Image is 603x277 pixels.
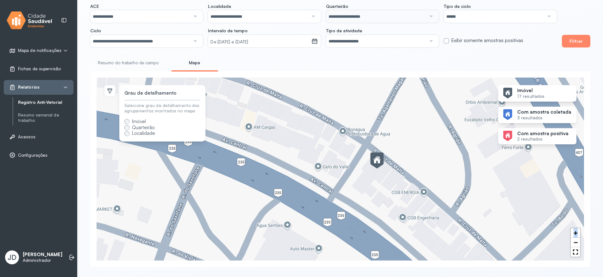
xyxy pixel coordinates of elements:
span: Configurações [18,153,47,158]
span: Fichas de supervisão [18,66,61,72]
a: Acessos [9,134,68,140]
p: [PERSON_NAME] [23,252,62,258]
a: Registro Anti-Vetorial [18,98,73,106]
span: Tipo de ciclo [444,3,471,9]
strong: Com amostra coletada [517,109,571,115]
a: Zoom out [571,238,580,247]
span: JD [8,253,16,261]
img: logo.svg [7,10,52,31]
span: Localidade [132,130,155,136]
small: 3 resultados [517,115,571,121]
span: Localidade [208,3,231,9]
strong: Com amostra positiva [517,131,568,137]
a: Configurações [9,152,68,158]
span: Quarteirão [132,124,155,130]
div: Grau de detalhamento [124,90,176,96]
a: Resumo semanal de trabalho [18,112,73,123]
span: ACE [90,3,99,9]
span: Relatórios [18,85,40,90]
span: + [574,229,578,237]
small: De [DATE] a [DATE] [210,39,309,45]
span: Tipo de atividade [326,28,362,34]
img: Imagem [503,109,512,120]
a: Registro Anti-Vetorial [18,100,73,105]
strong: Imóvel [517,88,544,94]
small: 17 resultados [517,94,544,99]
p: Administrador [23,258,62,263]
a: Mapa [171,58,218,68]
span: Ciclo [90,28,101,34]
a: Resumo do trabalho de campo [90,58,166,68]
button: Filtrar [562,35,590,47]
span: Quarteirão [326,3,348,9]
a: Zoom in [571,228,580,238]
img: Imagem [503,131,512,142]
img: Imagem [503,88,512,98]
span: − [574,238,578,246]
img: Marker [370,153,384,169]
span: Imóvel [132,118,146,124]
a: Fichas de supervisão [9,66,68,72]
span: Acessos [18,134,35,140]
label: Exibir somente amostras positivas [451,38,523,44]
span: Intervalo de tempo [208,28,248,34]
a: Full Screen [571,247,580,257]
span: Mapa de notificações [18,48,61,53]
div: Selecione grau de detalhamento dos agrupamentos mostrados no mapa [124,103,200,114]
small: 2 resultados [517,136,568,142]
a: Resumo semanal de trabalho [18,111,73,124]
